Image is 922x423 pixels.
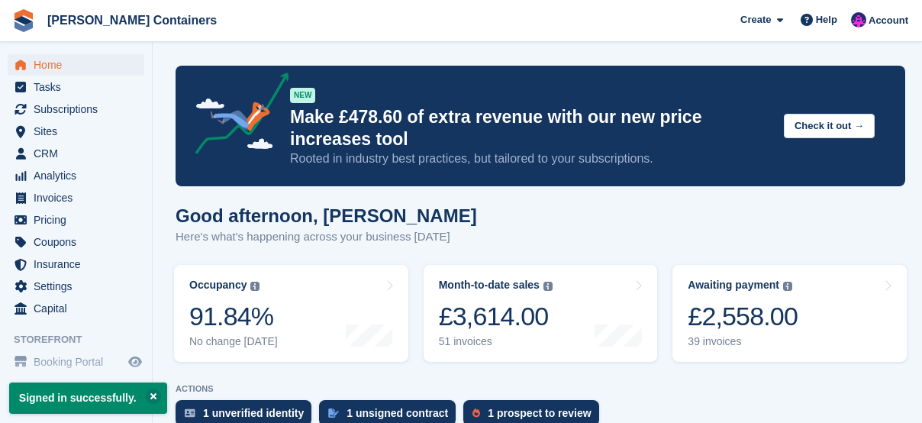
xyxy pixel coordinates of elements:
[176,384,905,394] p: ACTIONS
[290,106,772,150] p: Make £478.60 of extra revenue with our new price increases tool
[34,121,125,142] span: Sites
[203,407,304,419] div: 1 unverified identity
[189,279,247,292] div: Occupancy
[8,209,144,231] a: menu
[8,76,144,98] a: menu
[488,407,591,419] div: 1 prospect to review
[672,265,907,362] a: Awaiting payment £2,558.00 39 invoices
[34,276,125,297] span: Settings
[8,187,144,208] a: menu
[439,279,540,292] div: Month-to-date sales
[182,73,289,160] img: price-adjustments-announcement-icon-8257ccfd72463d97f412b2fc003d46551f7dbcb40ab6d574587a9cd5c0d94...
[424,265,658,362] a: Month-to-date sales £3,614.00 51 invoices
[688,279,779,292] div: Awaiting payment
[816,12,837,27] span: Help
[34,253,125,275] span: Insurance
[8,143,144,164] a: menu
[783,282,792,291] img: icon-info-grey-7440780725fd019a000dd9b08b2336e03edf1995a4989e88bcd33f0948082b44.svg
[34,98,125,120] span: Subscriptions
[189,301,278,332] div: 91.84%
[688,335,798,348] div: 39 invoices
[8,121,144,142] a: menu
[34,351,125,373] span: Booking Portal
[12,9,35,32] img: stora-icon-8386f47178a22dfd0bd8f6a31ec36ba5ce8667c1dd55bd0f319d3a0aa187defe.svg
[34,231,125,253] span: Coupons
[8,298,144,319] a: menu
[290,88,315,103] div: NEW
[869,13,908,28] span: Account
[126,353,144,371] a: Preview store
[543,282,553,291] img: icon-info-grey-7440780725fd019a000dd9b08b2336e03edf1995a4989e88bcd33f0948082b44.svg
[189,335,278,348] div: No change [DATE]
[8,231,144,253] a: menu
[14,332,152,347] span: Storefront
[8,253,144,275] a: menu
[472,408,480,418] img: prospect-51fa495bee0391a8d652442698ab0144808aea92771e9ea1ae160a38d050c398.svg
[688,301,798,332] div: £2,558.00
[174,265,408,362] a: Occupancy 91.84% No change [DATE]
[34,165,125,186] span: Analytics
[8,54,144,76] a: menu
[34,54,125,76] span: Home
[740,12,771,27] span: Create
[34,143,125,164] span: CRM
[328,408,339,418] img: contract_signature_icon-13c848040528278c33f63329250d36e43548de30e8caae1d1a13099fd9432cc5.svg
[439,301,553,332] div: £3,614.00
[439,335,553,348] div: 51 invoices
[250,282,260,291] img: icon-info-grey-7440780725fd019a000dd9b08b2336e03edf1995a4989e88bcd33f0948082b44.svg
[176,205,477,226] h1: Good afternoon, [PERSON_NAME]
[41,8,223,33] a: [PERSON_NAME] Containers
[8,351,144,373] a: menu
[34,298,125,319] span: Capital
[8,165,144,186] a: menu
[290,150,772,167] p: Rooted in industry best practices, but tailored to your subscriptions.
[9,383,167,414] p: Signed in successfully.
[8,276,144,297] a: menu
[784,114,875,139] button: Check it out →
[185,408,195,418] img: verify_identity-adf6edd0f0f0b5bbfe63781bf79b02c33cf7c696d77639b501bdc392416b5a36.svg
[34,187,125,208] span: Invoices
[347,407,448,419] div: 1 unsigned contract
[34,209,125,231] span: Pricing
[176,228,477,246] p: Here's what's happening across your business [DATE]
[8,98,144,120] a: menu
[34,76,125,98] span: Tasks
[851,12,866,27] img: Claire Wilson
